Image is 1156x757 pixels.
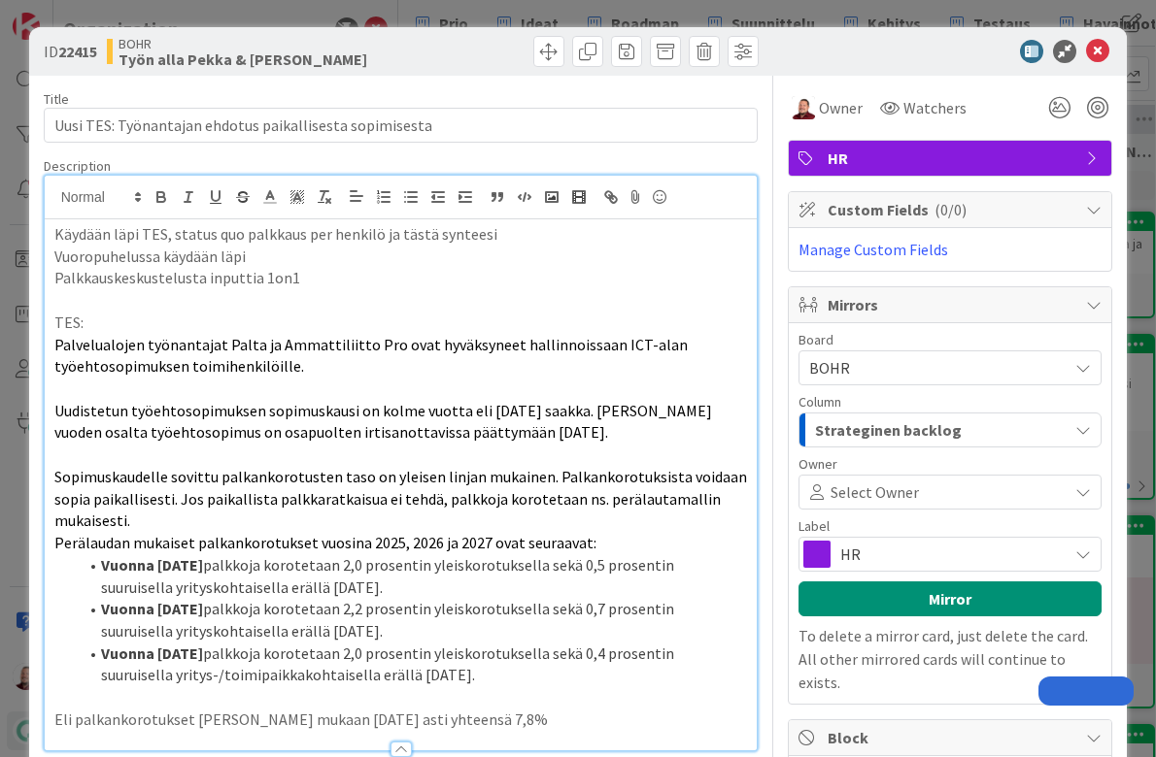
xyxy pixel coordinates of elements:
[799,581,1102,616] button: Mirror
[799,240,948,259] a: Manage Custom Fields
[792,96,815,119] img: JS
[828,198,1076,221] span: Custom Fields
[815,417,962,443] span: Strateginen backlog
[840,541,1058,568] span: HR
[44,157,111,175] span: Description
[799,457,837,471] span: Owner
[54,708,748,731] p: Eli palkankorotukset [PERSON_NAME] mukaan [DATE] asti yhteensä 7,8%
[819,96,863,119] span: Owner
[903,96,967,119] span: Watchers
[54,467,750,530] span: Sopimuskaudelle sovittu palkankorotusten taso on yleisen linjan mukainen. Palkankorotuksista void...
[44,90,69,108] label: Title
[54,312,748,334] p: TES:
[119,36,367,51] span: BOHR
[101,555,203,575] strong: Vuonna [DATE]
[809,358,850,378] span: BOHR
[119,51,367,67] b: Työn alla Pekka & [PERSON_NAME]
[828,293,1076,316] span: Mirrors
[935,200,967,219] span: ( 0/0 )
[799,333,833,346] span: Board
[101,555,677,597] span: palkkoja korotetaan 2,0 prosentin yleiskorotuksella sekä 0,5 prosentin suuruisella yrityskohtaise...
[799,519,830,533] span: Label
[58,42,97,61] b: 22415
[54,401,715,443] span: Uudistetun työehtosopimuksen sopimuskausi on kolme vuotta eli [DATE] saakka. [PERSON_NAME] vuoden...
[54,246,748,268] p: Vuoropuhelussa käydään läpi
[54,267,748,289] p: Palkkauskeskustelusta inputtia 1on1
[799,412,1102,447] button: Strateginen backlog
[44,40,97,63] span: ID
[828,147,1076,170] span: HR
[54,223,748,246] p: Käydään läpi TES, status quo palkkaus per henkilö ja tästä synteesi
[101,643,203,663] strong: Vuonna [DATE]
[101,599,203,618] strong: Vuonna [DATE]
[831,480,919,504] span: Select Owner
[101,643,677,685] span: palkkoja korotetaan 2,0 prosentin yleiskorotuksella sekä 0,4 prosentin suuruisella yritys-/toimip...
[799,624,1102,694] p: To delete a mirror card, just delete the card. All other mirrored cards will continue to exists.
[54,335,691,377] span: Palvelualojen työnantajat Palta ja Ammattiliitto Pro ovat hyväksyneet hallinnoissaan ICT-alan työ...
[828,726,1076,749] span: Block
[799,395,841,409] span: Column
[101,599,677,641] span: palkkoja korotetaan 2,2 prosentin yleiskorotuksella sekä 0,7 prosentin suuruisella yrityskohtaise...
[44,108,759,143] input: type card name here...
[54,533,596,552] span: Perälaudan mukaiset palkankorotukset vuosina 2025, 2026 ja 2027 ovat seuraavat:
